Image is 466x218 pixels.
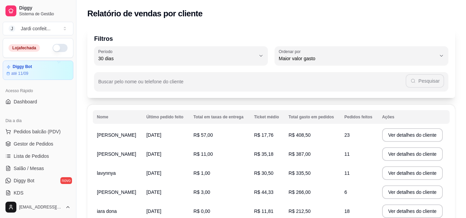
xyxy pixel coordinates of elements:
[254,208,274,214] span: R$ 11,81
[3,96,73,107] a: Dashboard
[345,151,350,157] span: 11
[97,189,136,195] span: [PERSON_NAME]
[285,110,340,124] th: Total gasto em pedidos
[146,170,161,176] span: [DATE]
[275,46,448,65] button: Ordenar porMaior valor gasto
[146,151,161,157] span: [DATE]
[146,208,161,214] span: [DATE]
[289,132,311,138] span: R$ 408,50
[3,175,73,186] a: Diggy Botnovo
[94,46,268,65] button: Período30 dias
[142,110,189,124] th: Último pedido feito
[94,34,448,44] p: Filtros
[14,189,24,196] span: KDS
[382,166,443,180] button: Ver detalhes do cliente
[289,151,311,157] span: R$ 387,00
[19,204,62,210] span: [EMAIL_ADDRESS][DOMAIN_NAME]
[146,132,161,138] span: [DATE]
[382,147,443,161] button: Ver detalhes do cliente
[345,170,350,176] span: 11
[14,165,44,172] span: Salão / Mesas
[345,208,350,214] span: 18
[382,185,443,199] button: Ver detalhes do cliente
[193,189,210,195] span: R$ 3,00
[193,132,213,138] span: R$ 57,00
[254,170,274,176] span: R$ 30,50
[3,126,73,137] button: Pedidos balcão (PDV)
[14,128,61,135] span: Pedidos balcão (PDV)
[98,55,256,62] span: 30 dias
[14,98,37,105] span: Dashboard
[21,25,50,32] div: Jardi confeit ...
[19,5,71,11] span: Diggy
[193,151,213,157] span: R$ 11,00
[289,170,311,176] span: R$ 335,50
[189,110,250,124] th: Total em taxas de entrega
[93,110,142,124] th: Nome
[98,81,406,88] input: Buscar pelo nome ou telefone do cliente
[146,189,161,195] span: [DATE]
[250,110,285,124] th: Ticket médio
[254,151,274,157] span: R$ 35,18
[340,110,378,124] th: Pedidos feitos
[3,85,73,96] div: Acesso Rápido
[3,199,73,215] button: [EMAIL_ADDRESS][DOMAIN_NAME]
[13,64,32,69] article: Diggy Bot
[97,170,116,176] span: lavynnya
[3,138,73,149] a: Gestor de Pedidos
[378,110,450,124] th: Ações
[14,153,49,160] span: Lista de Pedidos
[345,132,350,138] span: 23
[19,11,71,17] span: Sistema de Gestão
[382,204,443,218] button: Ver detalhes do cliente
[279,49,303,54] label: Ordenar por
[289,208,311,214] span: R$ 212,50
[3,163,73,174] a: Salão / Mesas
[9,25,15,32] span: J
[289,189,311,195] span: R$ 266,00
[193,208,210,214] span: R$ 0,00
[3,3,73,19] a: DiggySistema de Gestão
[98,49,115,54] label: Período
[14,177,34,184] span: Diggy Bot
[193,170,210,176] span: R$ 1,00
[14,140,53,147] span: Gestor de Pedidos
[97,208,117,214] span: iara dona
[11,71,28,76] article: até 11/09
[279,55,436,62] span: Maior valor gasto
[97,151,136,157] span: [PERSON_NAME]
[3,61,73,80] a: Diggy Botaté 11/09
[3,22,73,35] button: Select a team
[382,128,443,142] button: Ver detalhes do cliente
[9,44,40,52] div: Loja fechada
[254,189,274,195] span: R$ 44,33
[97,132,136,138] span: [PERSON_NAME]
[3,151,73,162] a: Lista de Pedidos
[3,115,73,126] div: Dia a dia
[345,189,347,195] span: 6
[3,187,73,198] a: KDS
[53,44,68,52] button: Alterar Status
[254,132,274,138] span: R$ 17,76
[87,8,203,19] h2: Relatório de vendas por cliente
